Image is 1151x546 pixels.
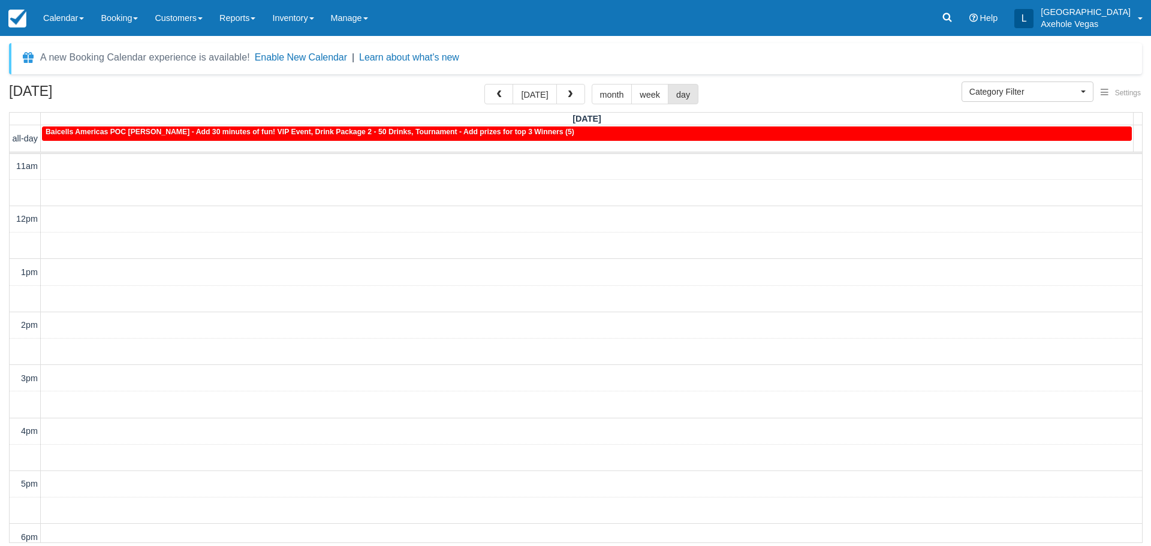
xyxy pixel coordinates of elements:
[21,426,38,436] span: 4pm
[969,14,978,22] i: Help
[631,84,668,104] button: week
[359,52,459,62] a: Learn about what's new
[46,128,574,136] span: Baicells Americas POC [PERSON_NAME] - Add 30 minutes of fun! VIP Event, Drink Package 2 - 50 Drin...
[592,84,632,104] button: month
[21,532,38,542] span: 6pm
[513,84,556,104] button: [DATE]
[352,52,354,62] span: |
[1115,89,1141,97] span: Settings
[255,52,347,64] button: Enable New Calendar
[9,84,161,106] h2: [DATE]
[16,214,38,224] span: 12pm
[980,13,998,23] span: Help
[1014,9,1034,28] div: L
[969,86,1078,98] span: Category Filter
[21,479,38,488] span: 5pm
[1041,6,1131,18] p: [GEOGRAPHIC_DATA]
[42,126,1132,141] a: Baicells Americas POC [PERSON_NAME] - Add 30 minutes of fun! VIP Event, Drink Package 2 - 50 Drin...
[21,267,38,277] span: 1pm
[668,84,698,104] button: day
[1093,85,1148,102] button: Settings
[21,373,38,383] span: 3pm
[1041,18,1131,30] p: Axehole Vegas
[962,82,1093,102] button: Category Filter
[40,50,250,65] div: A new Booking Calendar experience is available!
[573,114,601,123] span: [DATE]
[16,161,38,171] span: 11am
[8,10,26,28] img: checkfront-main-nav-mini-logo.png
[21,320,38,330] span: 2pm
